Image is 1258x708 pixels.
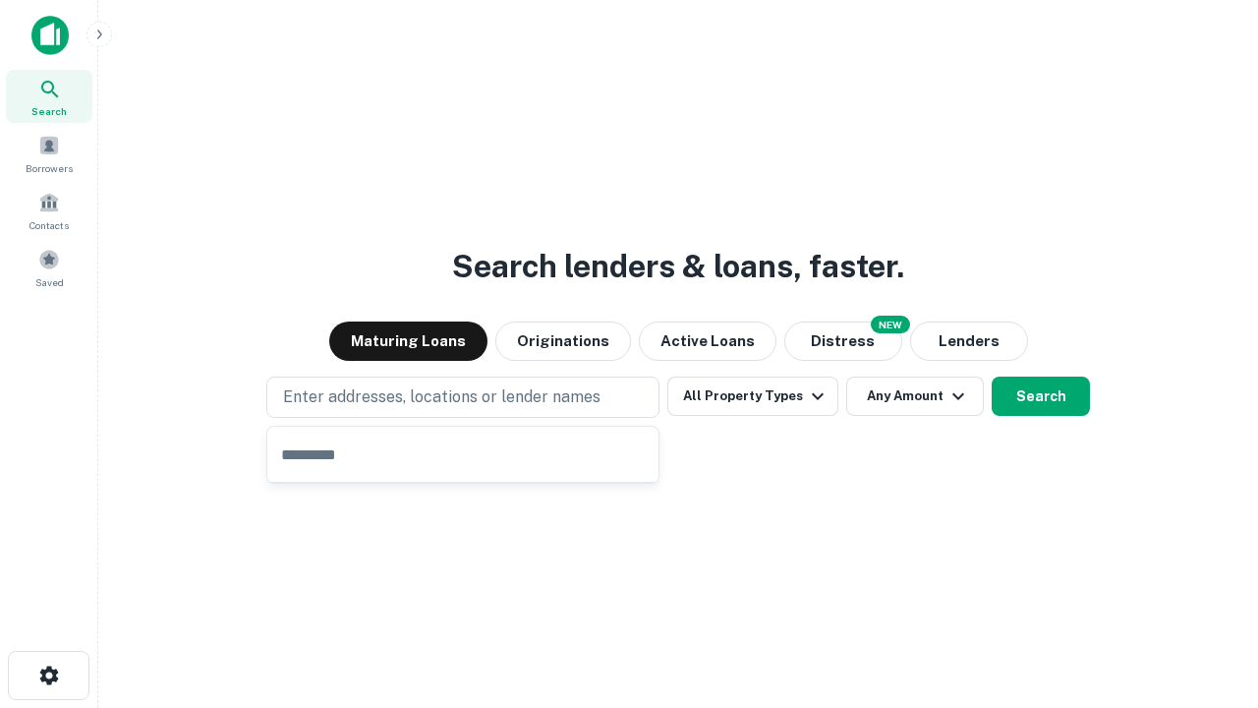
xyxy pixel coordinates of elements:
a: Saved [6,241,92,294]
iframe: Chat Widget [1160,551,1258,645]
button: Search distressed loans with lien and other non-mortgage details. [784,322,902,361]
button: Maturing Loans [329,322,487,361]
span: Contacts [29,217,69,233]
a: Borrowers [6,127,92,180]
span: Saved [35,274,64,290]
a: Contacts [6,184,92,237]
span: Borrowers [26,160,73,176]
a: Search [6,70,92,123]
h3: Search lenders & loans, faster. [452,243,904,290]
button: Any Amount [846,377,984,416]
p: Enter addresses, locations or lender names [283,385,600,409]
img: capitalize-icon.png [31,16,69,55]
button: Enter addresses, locations or lender names [266,377,659,418]
div: NEW [871,316,910,333]
button: Lenders [910,322,1028,361]
button: All Property Types [667,377,838,416]
button: Search [992,377,1090,416]
button: Active Loans [639,322,776,361]
span: Search [31,103,67,119]
button: Originations [495,322,631,361]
